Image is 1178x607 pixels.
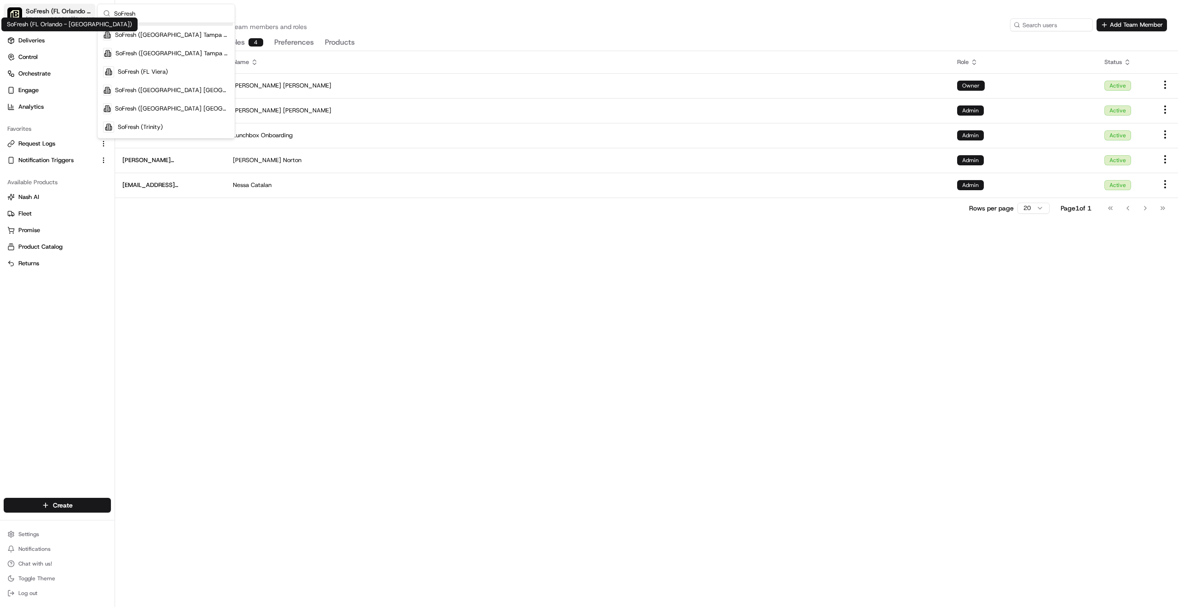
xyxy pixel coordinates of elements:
[78,207,85,214] div: 💻
[9,37,167,52] p: Welcome 👋
[4,66,111,81] button: Orchestrate
[4,4,95,26] button: SoFresh (FL Orlando - Longwood)SoFresh (FL Orlando - [GEOGRAPHIC_DATA])[EMAIL_ADDRESS][DOMAIN_NAME]
[81,143,100,150] span: [DATE]
[18,53,38,61] span: Control
[115,86,229,94] span: SoFresh ([GEOGRAPHIC_DATA] [GEOGRAPHIC_DATA] - [GEOGRAPHIC_DATA])
[87,206,148,215] span: API Documentation
[41,97,127,105] div: We're available if you need us!
[233,106,281,115] span: [PERSON_NAME]
[9,207,17,214] div: 📗
[18,545,51,553] span: Notifications
[1,18,138,31] div: SoFresh (FL Orlando - [GEOGRAPHIC_DATA])
[18,575,55,582] span: Toggle Theme
[1104,130,1131,140] div: Active
[4,206,111,221] button: Fleet
[7,7,22,22] img: SoFresh (FL Orlando - Longwood)
[29,168,75,175] span: [PERSON_NAME]
[233,58,942,66] div: Name
[92,228,111,235] span: Pylon
[4,572,111,585] button: Toggle Theme
[4,239,111,254] button: Product Catalog
[4,557,111,570] button: Chat with us!
[18,210,32,218] span: Fleet
[957,105,984,116] div: Admin
[283,106,331,115] span: [PERSON_NAME]
[7,156,96,164] a: Notification Triggers
[4,83,111,98] button: Engage
[18,156,74,164] span: Notification Triggers
[957,155,984,165] div: Admin
[26,6,92,16] button: SoFresh (FL Orlando - [GEOGRAPHIC_DATA])
[1104,155,1131,165] div: Active
[9,88,26,105] img: 1736555255976-a54dd68f-1ca7-489b-9aae-adbdc363a1c4
[115,105,229,113] span: SoFresh ([GEOGRAPHIC_DATA] [GEOGRAPHIC_DATA] - [GEOGRAPHIC_DATA])
[18,589,37,597] span: Log out
[957,180,984,190] div: Admin
[4,153,111,168] button: Notification Triggers
[9,134,24,149] img: Brittany Newman
[18,226,40,234] span: Promise
[283,82,331,90] span: [PERSON_NAME]
[19,88,36,105] img: 9188753566659_6852d8bf1fb38e338040_72.png
[233,131,259,140] span: Lunchbox
[1104,105,1131,116] div: Active
[4,33,111,48] a: Deliveries
[41,88,151,97] div: Start new chat
[6,202,74,219] a: 📗Knowledge Base
[233,156,281,164] span: [PERSON_NAME]
[118,123,163,131] span: SoFresh (Trinity)
[4,498,111,513] button: Create
[1010,18,1093,31] input: Search users
[4,122,111,136] div: Favorites
[18,140,55,148] span: Request Logs
[115,49,229,58] span: SoFresh ([GEOGRAPHIC_DATA] Tampa - Westchase)
[53,501,73,510] span: Create
[118,68,168,76] span: SoFresh (FL Viera)
[4,587,111,600] button: Log out
[81,168,100,175] span: [DATE]
[18,86,39,94] span: Engage
[4,256,111,271] button: Returns
[18,103,44,111] span: Analytics
[1104,180,1131,190] div: Active
[4,543,111,555] button: Notifications
[18,143,26,151] img: 1736555255976-a54dd68f-1ca7-489b-9aae-adbdc363a1c4
[1097,18,1167,31] button: Add Team Member
[4,175,111,190] div: Available Products
[1061,204,1091,213] div: Page 1 of 1
[957,81,985,91] div: Owner
[9,9,28,28] img: Nash
[1104,81,1131,91] div: Active
[98,23,235,138] div: Suggestions
[18,531,39,538] span: Settings
[122,156,218,164] span: [PERSON_NAME][EMAIL_ADDRESS][DOMAIN_NAME]
[18,168,26,175] img: 1736555255976-a54dd68f-1ca7-489b-9aae-adbdc363a1c4
[74,202,151,219] a: 💻API Documentation
[29,143,75,150] span: [PERSON_NAME]
[76,143,80,150] span: •
[9,159,24,174] img: Masood Aslam
[18,193,39,201] span: Nash AI
[65,228,111,235] a: Powered byPylon
[4,50,111,64] button: Control
[18,243,63,251] span: Product Catalog
[18,206,70,215] span: Knowledge Base
[4,223,111,238] button: Promise
[4,190,111,204] button: Nash AI
[114,4,229,23] input: Search...
[7,193,107,201] a: Nash AI
[18,259,39,268] span: Returns
[7,259,107,268] a: Returns
[4,136,111,151] button: Request Logs
[156,91,167,102] button: Start new chat
[7,226,107,234] a: Promise
[4,99,111,114] a: Analytics
[283,156,301,164] span: Norton
[325,35,355,51] button: Products
[18,560,52,567] span: Chat with us!
[115,31,229,39] span: SoFresh ([GEOGRAPHIC_DATA] Tampa - [GEOGRAPHIC_DATA].)
[7,210,107,218] a: Fleet
[26,16,102,23] button: [EMAIL_ADDRESS][DOMAIN_NAME]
